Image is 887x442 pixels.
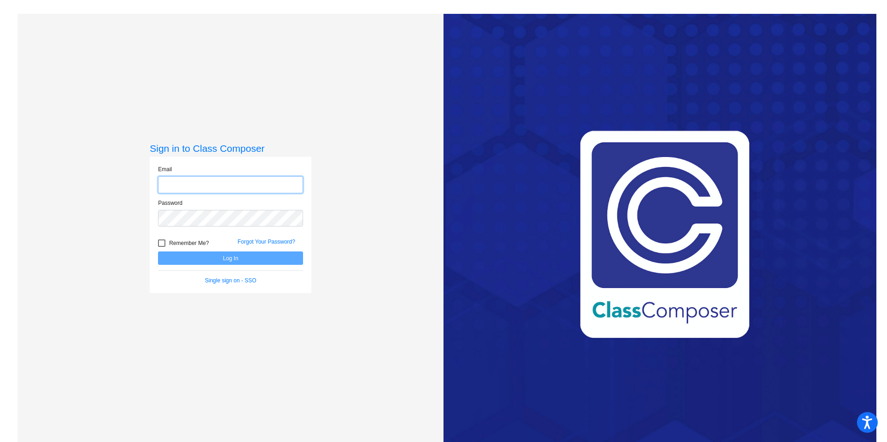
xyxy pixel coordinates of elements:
label: Password [158,199,182,207]
button: Log In [158,251,303,265]
a: Single sign on - SSO [205,277,256,284]
a: Forgot Your Password? [237,239,295,245]
h3: Sign in to Class Composer [150,143,311,154]
label: Email [158,165,172,173]
span: Remember Me? [169,238,209,249]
